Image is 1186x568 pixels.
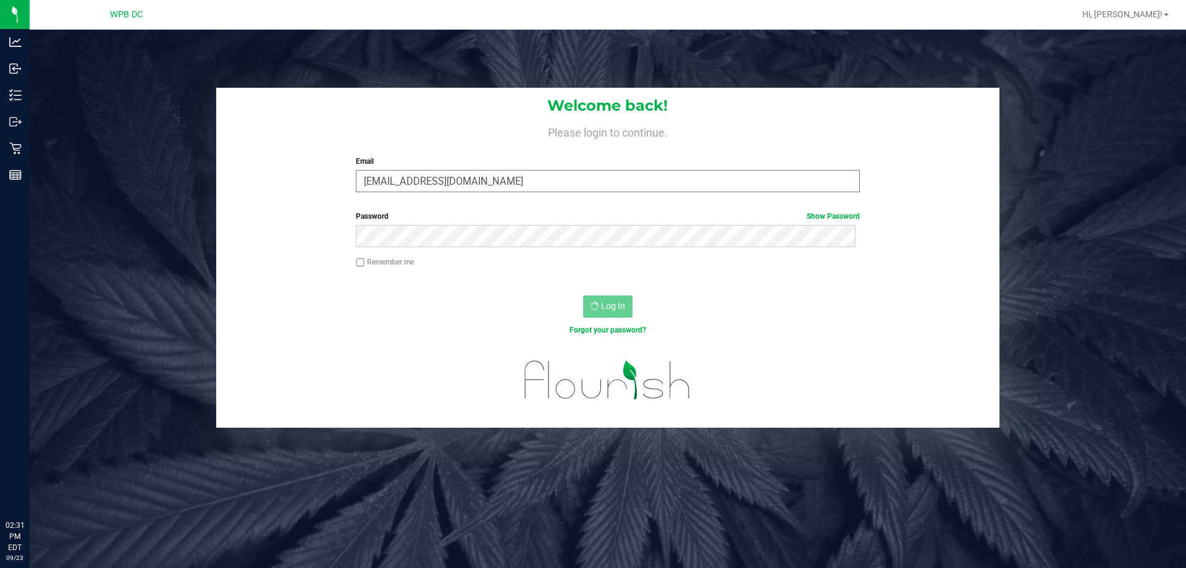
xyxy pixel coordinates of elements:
[216,98,999,114] h1: Welcome back!
[807,212,860,221] a: Show Password
[9,142,22,155] inline-svg: Retail
[356,212,389,221] span: Password
[356,258,364,267] input: Remember me
[9,62,22,75] inline-svg: Inbound
[9,116,22,128] inline-svg: Outbound
[356,156,859,167] label: Email
[9,89,22,101] inline-svg: Inventory
[216,124,999,138] h4: Please login to continue.
[110,9,143,20] span: WPB DC
[356,256,414,268] label: Remember me
[9,169,22,181] inline-svg: Reports
[601,301,625,311] span: Log In
[9,36,22,48] inline-svg: Analytics
[6,553,24,562] p: 09/23
[583,295,633,318] button: Log In
[510,349,705,412] img: flourish_logo.svg
[1082,9,1163,19] span: Hi, [PERSON_NAME]!
[570,326,646,334] a: Forgot your password?
[6,520,24,553] p: 02:31 PM EDT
